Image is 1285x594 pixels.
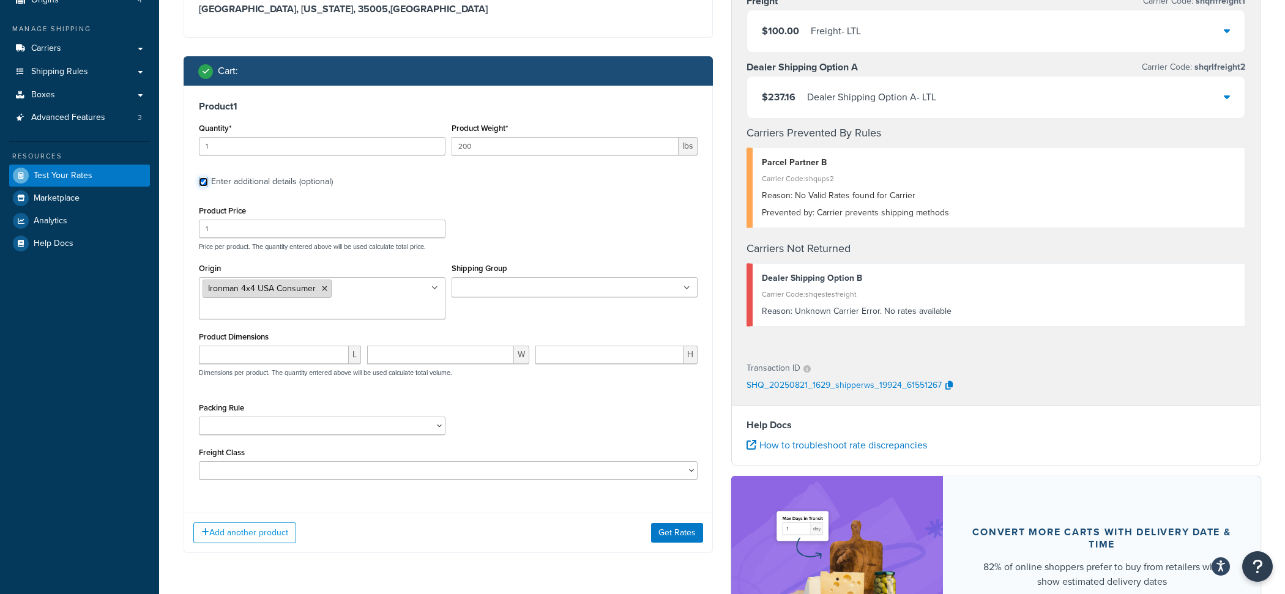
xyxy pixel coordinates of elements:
[199,264,221,273] label: Origin
[138,113,142,123] span: 3
[9,37,150,60] a: Carriers
[762,24,799,38] span: $100.00
[196,368,452,377] p: Dimensions per product. The quantity entered above will be used calculate total volume.
[747,125,1245,141] h4: Carriers Prevented By Rules
[199,332,269,341] label: Product Dimensions
[218,65,238,76] h2: Cart :
[452,124,508,133] label: Product Weight*
[9,106,150,129] li: Advanced Features
[199,124,231,133] label: Quantity*
[679,137,698,155] span: lbs
[452,137,679,155] input: 0.00
[514,346,529,364] span: W
[762,270,1235,287] div: Dealer Shipping Option B
[9,165,150,187] a: Test Your Rates
[1242,551,1273,582] button: Open Resource Center
[199,177,208,187] input: Enter additional details (optional)
[747,418,1245,433] h4: Help Docs
[199,448,245,457] label: Freight Class
[972,526,1231,551] div: Convert more carts with delivery date & time
[34,171,92,181] span: Test Your Rates
[972,560,1231,589] div: 82% of online shoppers prefer to buy from retailers who show estimated delivery dates
[199,206,246,215] label: Product Price
[199,3,698,15] h3: [GEOGRAPHIC_DATA], [US_STATE], 35005 , [GEOGRAPHIC_DATA]
[9,232,150,254] a: Help Docs
[452,264,507,273] label: Shipping Group
[1142,59,1245,76] p: Carrier Code:
[9,84,150,106] a: Boxes
[807,89,936,106] div: Dealer Shipping Option A - LTL
[34,216,67,226] span: Analytics
[762,170,1235,187] div: Carrier Code: shqups2
[9,61,150,83] a: Shipping Rules
[196,242,701,251] p: Price per product. The quantity entered above will be used calculate total price.
[762,189,792,202] span: Reason:
[31,43,61,54] span: Carriers
[762,303,1235,320] div: Unknown Carrier Error. No rates available
[747,360,800,377] p: Transaction ID
[762,206,814,219] span: Prevented by:
[762,187,1235,204] div: No Valid Rates found for Carrier
[762,204,1235,221] div: Carrier prevents shipping methods
[34,193,80,204] span: Marketplace
[762,286,1235,303] div: Carrier Code: shqestesfreight
[211,173,333,190] div: Enter additional details (optional)
[31,113,105,123] span: Advanced Features
[199,137,445,155] input: 0.0
[208,282,316,295] span: Ironman 4x4 USA Consumer
[34,239,73,249] span: Help Docs
[683,346,698,364] span: H
[349,346,361,364] span: L
[9,210,150,232] a: Analytics
[747,438,927,452] a: How to troubleshoot rate discrepancies
[747,240,1245,257] h4: Carriers Not Returned
[762,90,795,104] span: $237.16
[747,377,942,395] p: SHQ_20250821_1629_shipperws_19924_61551267
[811,23,861,40] div: Freight - LTL
[747,61,858,73] h3: Dealer Shipping Option A
[651,523,703,543] button: Get Rates
[199,403,244,412] label: Packing Rule
[9,187,150,209] a: Marketplace
[9,24,150,34] div: Manage Shipping
[193,522,296,543] button: Add another product
[1192,61,1245,73] span: shqrlfreight2
[31,90,55,100] span: Boxes
[762,154,1235,171] div: Parcel Partner B
[31,67,88,77] span: Shipping Rules
[199,100,698,113] h3: Product 1
[9,106,150,129] a: Advanced Features3
[762,305,792,317] span: Reason:
[9,151,150,161] div: Resources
